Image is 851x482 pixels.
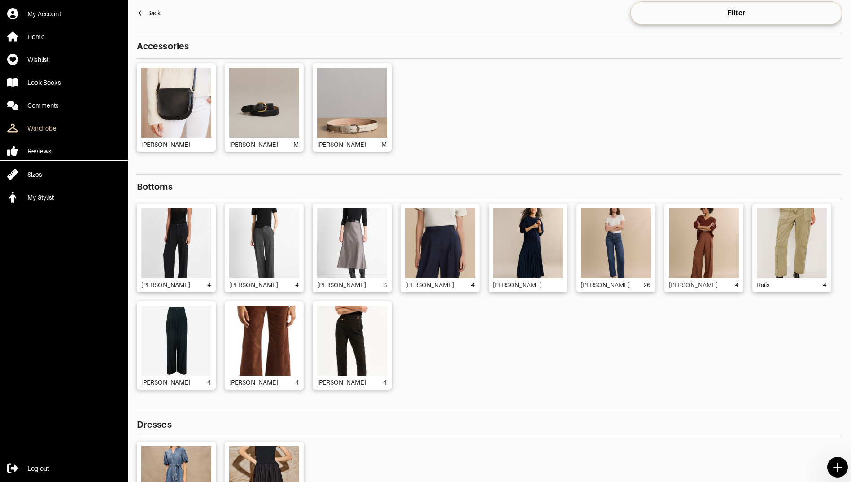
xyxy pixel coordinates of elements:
div: Sizes [27,170,42,179]
div: S [383,280,387,288]
div: 4 [471,280,475,288]
button: Filter [630,1,842,25]
p: Dresses [137,412,842,437]
div: Look Books [27,78,61,87]
img: gridImage [141,68,211,138]
img: gridImage [581,208,651,278]
img: gridImage [141,208,211,278]
div: Wishlist [27,55,48,64]
div: My Stylist [27,193,54,202]
div: [PERSON_NAME] [141,378,195,385]
div: Reviews [27,147,51,156]
div: [PERSON_NAME] [405,280,458,288]
div: [PERSON_NAME] [141,140,195,147]
div: [PERSON_NAME] [581,280,634,288]
div: 4 [735,280,738,288]
div: 4 [295,378,299,385]
div: [PERSON_NAME] [317,280,371,288]
img: gridImage [141,306,211,376]
div: 4 [207,280,211,288]
img: gridImage [757,208,827,278]
div: 4 [823,280,826,288]
span: Filter [637,9,835,18]
div: [PERSON_NAME] [493,280,546,288]
img: gridImage [317,208,387,278]
img: gridImage [229,68,299,138]
div: Rails [757,280,774,288]
img: gridImage [229,306,299,376]
div: [PERSON_NAME] [317,140,371,147]
div: Back [147,9,161,18]
div: [PERSON_NAME] [229,378,283,385]
div: Log out [27,464,49,473]
div: M [381,140,387,147]
p: Accessories [137,34,842,59]
div: 4 [207,378,211,385]
div: [PERSON_NAME] [669,280,722,288]
div: [PERSON_NAME] [317,378,371,385]
div: M [293,140,299,147]
div: Wardrobe [27,124,57,133]
div: [PERSON_NAME] [229,140,283,147]
img: gridImage [493,208,563,278]
div: Home [27,32,45,41]
img: gridImage [405,208,475,278]
img: gridImage [229,208,299,278]
button: Back [137,4,161,22]
div: 26 [643,280,650,288]
p: Bottoms [137,174,842,199]
div: [PERSON_NAME] [229,280,283,288]
div: My Account [27,9,61,18]
div: 4 [295,280,299,288]
div: [PERSON_NAME] [141,280,195,288]
img: gridImage [669,208,739,278]
div: 4 [383,378,387,385]
div: Comments [27,101,58,110]
img: gridImage [317,68,387,138]
img: gridImage [317,306,387,376]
